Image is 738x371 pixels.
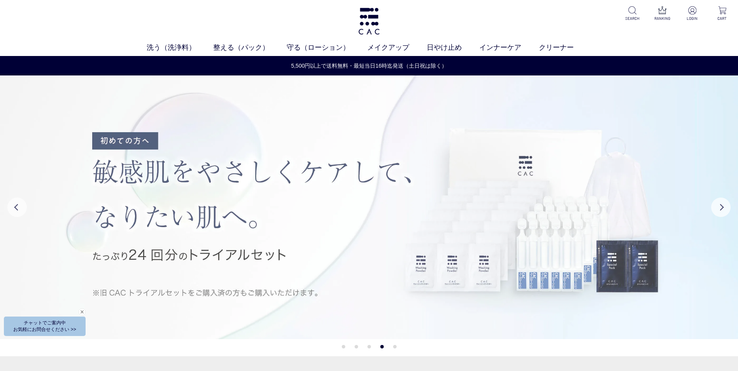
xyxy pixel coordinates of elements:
p: SEARCH [623,16,642,21]
button: Previous [7,198,27,217]
p: RANKING [653,16,672,21]
button: 2 of 5 [354,345,358,348]
button: 1 of 5 [342,345,345,348]
a: 5,500円以上で送料無料・最短当日16時迄発送（土日祝は除く） [0,62,738,70]
button: Next [711,198,731,217]
a: 洗う（洗浄料） [147,42,213,53]
a: RANKING [653,6,672,21]
button: 5 of 5 [393,345,396,348]
button: 4 of 5 [380,345,384,348]
p: LOGIN [683,16,702,21]
img: logo [357,8,381,35]
a: CART [713,6,732,21]
a: メイクアップ [367,42,427,53]
a: 守る（ローション） [287,42,367,53]
p: CART [713,16,732,21]
a: 整える（パック） [213,42,287,53]
a: SEARCH [623,6,642,21]
a: インナーケア [479,42,539,53]
a: クリーナー [539,42,591,53]
a: LOGIN [683,6,702,21]
button: 3 of 5 [367,345,371,348]
a: 日やけ止め [427,42,479,53]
